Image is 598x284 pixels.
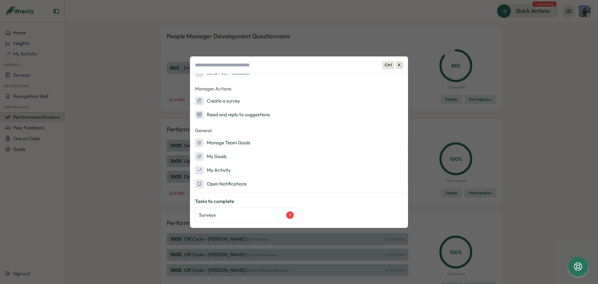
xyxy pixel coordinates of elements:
div: Create a survey [195,97,240,105]
button: Read and reply to suggestions [190,108,408,121]
div: Manage Team Goals [195,138,250,147]
button: My Activity [190,164,408,176]
p: Manager Actions [190,84,408,94]
button: My Goals [190,150,408,163]
button: Manage Team Goals [190,137,408,149]
div: My Activity [195,166,231,175]
p: General [190,126,408,135]
div: Open Notifications [195,180,247,188]
p: Tasks to complete [195,198,403,205]
div: My Goals [195,152,227,161]
span: Ctrl [382,61,394,69]
button: Create a survey [190,95,408,107]
span: K [396,61,403,69]
div: Read and reply to suggestions [195,110,270,119]
button: Open Notifications [190,178,408,190]
div: 1 [286,211,294,219]
p: Surveys [199,212,216,219]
